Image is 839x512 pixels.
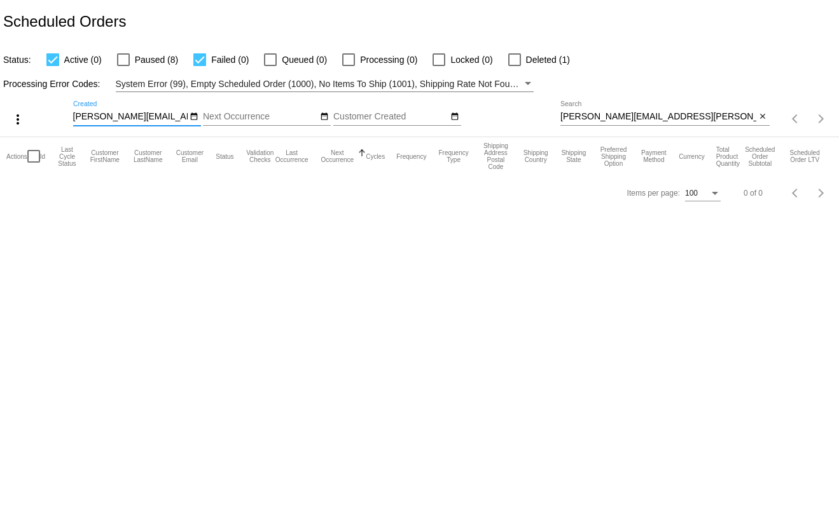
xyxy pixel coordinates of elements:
[450,112,459,122] mat-icon: date_range
[282,52,327,67] span: Queued (0)
[116,76,534,92] mat-select: Filter by Processing Error Codes
[366,152,385,160] button: Change sorting for Cycles
[756,111,770,124] button: Clear
[808,180,834,206] button: Next page
[716,137,744,175] mat-header-cell: Total Product Quantity
[6,137,27,175] mat-header-cell: Actions
[275,149,309,163] button: Change sorting for LastOccurrenceUtc
[783,106,808,131] button: Previous page
[627,189,680,198] div: Items per page:
[758,112,767,122] mat-icon: close
[211,52,249,67] span: Failed (0)
[450,52,492,67] span: Locked (0)
[685,189,721,198] mat-select: Items per page:
[598,146,628,167] button: Change sorting for PreferredShippingOption
[396,152,426,160] button: Change sorting for Frequency
[132,149,164,163] button: Change sorting for CustomerLastName
[744,189,763,198] div: 0 of 0
[360,52,417,67] span: Processing (0)
[3,13,126,30] h2: Scheduled Orders
[641,149,668,163] button: Change sorting for PaymentMethod.Type
[783,180,808,206] button: Previous page
[560,149,586,163] button: Change sorting for ShippingState
[246,137,275,175] mat-header-cell: Validation Checks
[526,52,570,67] span: Deleted (1)
[808,106,834,131] button: Next page
[3,79,101,89] span: Processing Error Codes:
[190,112,198,122] mat-icon: date_range
[788,149,821,163] button: Change sorting for LifetimeValue
[216,152,233,160] button: Change sorting for Status
[333,112,448,122] input: Customer Created
[135,52,178,67] span: Paused (8)
[743,146,777,167] button: Change sorting for Subtotal
[320,112,329,122] mat-icon: date_range
[89,149,121,163] button: Change sorting for CustomerFirstName
[679,152,705,160] button: Change sorting for CurrencyIso
[3,55,31,65] span: Status:
[73,112,188,122] input: Created
[522,149,549,163] button: Change sorting for ShippingCountry
[57,146,78,167] button: Change sorting for LastProcessingCycleId
[40,152,45,160] button: Change sorting for Id
[438,149,469,163] button: Change sorting for FrequencyType
[64,52,102,67] span: Active (0)
[175,149,204,163] button: Change sorting for CustomerEmail
[10,112,25,127] mat-icon: more_vert
[685,189,698,198] span: 100
[560,112,756,122] input: Search
[320,149,354,163] button: Change sorting for NextOccurrenceUtc
[203,112,317,122] input: Next Occurrence
[481,142,511,170] button: Change sorting for ShippingPostcode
